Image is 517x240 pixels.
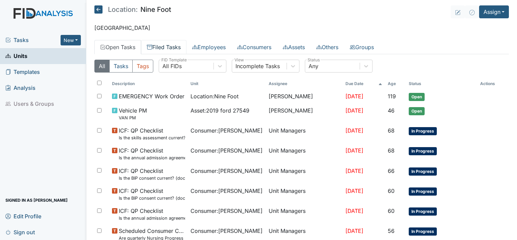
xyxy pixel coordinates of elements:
[388,127,395,134] span: 68
[345,127,363,134] span: [DATE]
[119,195,185,201] small: Is the BIP consent current? (document the date, BIP number in the comment section)
[119,167,185,181] span: ICF: QP Checklist Is the BIP consent current? (document the date, BIP number in the comment section)
[119,126,185,141] span: ICF: QP Checklist Is the skills assessment current? (document the date in the comment section)
[345,187,363,194] span: [DATE]
[109,60,133,73] button: Tasks
[345,167,363,174] span: [DATE]
[388,187,395,194] span: 60
[409,207,437,216] span: In Progress
[109,78,187,89] th: Toggle SortBy
[266,164,343,184] td: Unit Managers
[409,187,437,196] span: In Progress
[119,187,185,201] span: ICF: QP Checklist Is the BIP consent current? (document the date, BIP number in the comment section)
[309,62,318,70] div: Any
[119,146,185,161] span: ICF: QP Checklist Is the annual admission agreement current? (document the date in the comment se...
[345,227,363,234] span: [DATE]
[5,67,40,77] span: Templates
[266,204,343,224] td: Unit Managers
[119,92,184,100] span: EMERGENCY Work Order
[345,207,363,214] span: [DATE]
[190,167,263,175] span: Consumer : [PERSON_NAME]
[119,115,147,121] small: VAN PM
[190,207,263,215] span: Consumer : [PERSON_NAME]
[409,107,425,115] span: Open
[388,167,395,174] span: 66
[132,60,153,73] button: Tags
[409,227,437,236] span: In Progress
[119,215,185,221] small: Is the annual admission agreement current? (document the date in the comment section)
[94,60,110,73] button: All
[409,93,425,101] span: Open
[186,40,231,54] a: Employees
[94,40,141,54] a: Open Tasks
[477,78,509,89] th: Actions
[345,93,363,100] span: [DATE]
[108,6,138,13] span: Location:
[266,89,343,104] td: [PERSON_NAME]
[119,207,185,221] span: ICF: QP Checklist Is the annual admission agreement current? (document the date in the comment se...
[94,24,509,32] p: [GEOGRAPHIC_DATA]
[119,106,147,121] span: Vehicle PM VAN PM
[190,187,263,195] span: Consumer : [PERSON_NAME]
[385,78,406,89] th: Toggle SortBy
[190,227,263,235] span: Consumer : [PERSON_NAME]
[344,40,380,54] a: Groups
[61,35,81,45] button: New
[5,211,41,221] span: Edit Profile
[5,83,36,93] span: Analysis
[94,5,171,14] h5: Nine Foot
[190,106,249,115] span: Asset : 2019 ford 27549
[388,227,395,234] span: 56
[266,144,343,164] td: Unit Managers
[479,5,509,18] button: Assign
[388,207,395,214] span: 60
[119,155,185,161] small: Is the annual admission agreement current? (document the date in the comment section)
[5,36,61,44] a: Tasks
[5,227,35,237] span: Sign out
[188,78,266,89] th: Toggle SortBy
[388,107,395,114] span: 46
[190,92,239,100] span: Location : Nine Foot
[409,167,437,176] span: In Progress
[409,127,437,135] span: In Progress
[119,135,185,141] small: Is the skills assessment current? (document the date in the comment section)
[266,124,343,144] td: Unit Managers
[119,175,185,181] small: Is the BIP consent current? (document the date, BIP number in the comment section)
[345,107,363,114] span: [DATE]
[266,104,343,124] td: [PERSON_NAME]
[235,62,280,70] div: Incomplete Tasks
[141,40,186,54] a: Filed Tasks
[388,93,396,100] span: 119
[277,40,311,54] a: Assets
[231,40,277,54] a: Consumers
[409,147,437,155] span: In Progress
[190,146,263,155] span: Consumer : [PERSON_NAME]
[345,147,363,154] span: [DATE]
[406,78,477,89] th: Toggle SortBy
[162,62,182,70] div: All FIDs
[97,81,102,85] input: Toggle All Rows Selected
[266,184,343,204] td: Unit Managers
[190,126,263,135] span: Consumer : [PERSON_NAME]
[5,195,68,205] span: Signed in as [PERSON_NAME]
[343,78,385,89] th: Toggle SortBy
[311,40,344,54] a: Others
[266,78,343,89] th: Assignee
[94,60,153,73] div: Type filter
[388,147,395,154] span: 68
[5,51,27,61] span: Units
